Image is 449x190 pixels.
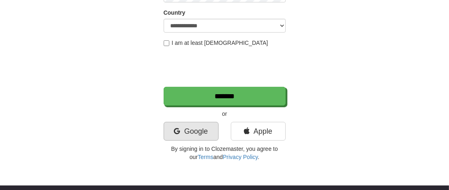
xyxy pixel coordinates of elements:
a: Terms [198,154,213,160]
a: Apple [231,122,286,141]
label: I am at least [DEMOGRAPHIC_DATA] [164,39,268,47]
p: or [164,110,286,118]
a: Privacy Policy [223,154,258,160]
label: Country [164,9,186,17]
input: I am at least [DEMOGRAPHIC_DATA] [164,40,169,46]
p: By signing in to Clozemaster, you agree to our and . [164,145,286,161]
iframe: reCAPTCHA [164,51,287,83]
a: Google [164,122,219,141]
